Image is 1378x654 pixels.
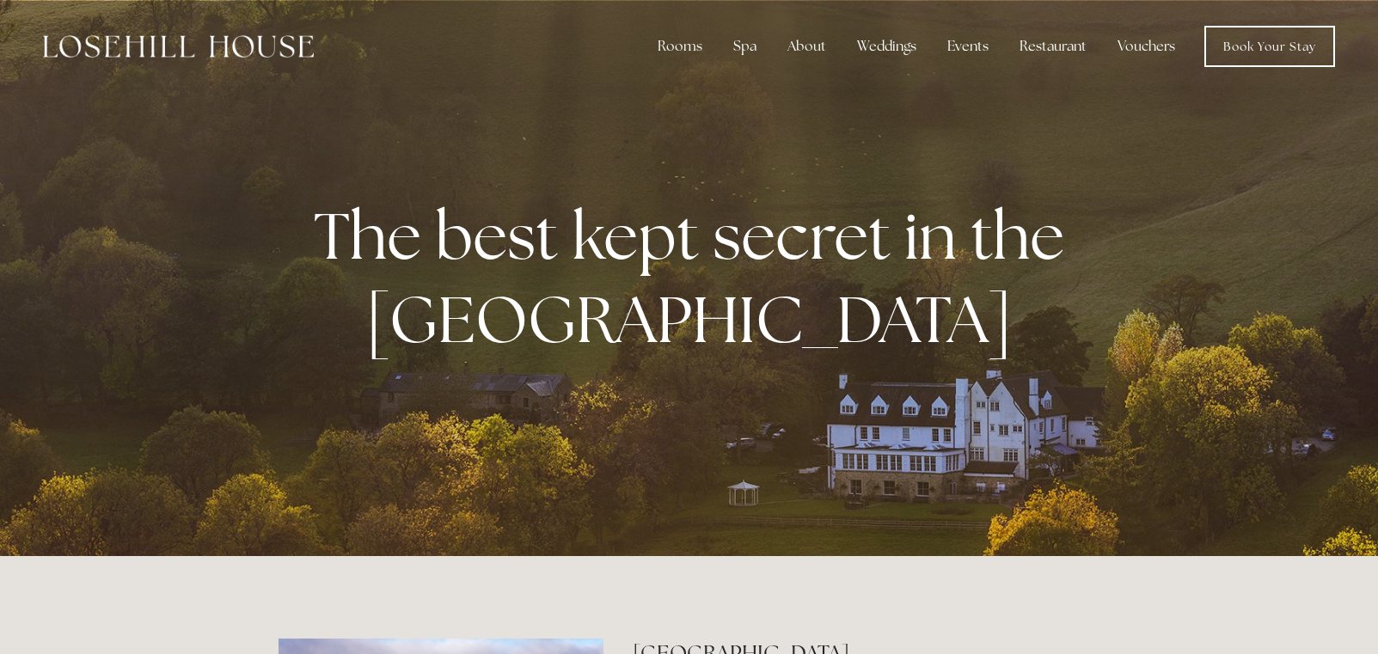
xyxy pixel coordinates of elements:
div: Events [934,29,1002,64]
div: Restaurant [1006,29,1100,64]
div: Weddings [843,29,930,64]
div: About [774,29,840,64]
a: Vouchers [1104,29,1189,64]
img: Losehill House [43,35,314,58]
a: Book Your Stay [1204,26,1335,67]
strong: The best kept secret in the [GEOGRAPHIC_DATA] [314,193,1078,362]
div: Rooms [644,29,716,64]
div: Spa [720,29,770,64]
